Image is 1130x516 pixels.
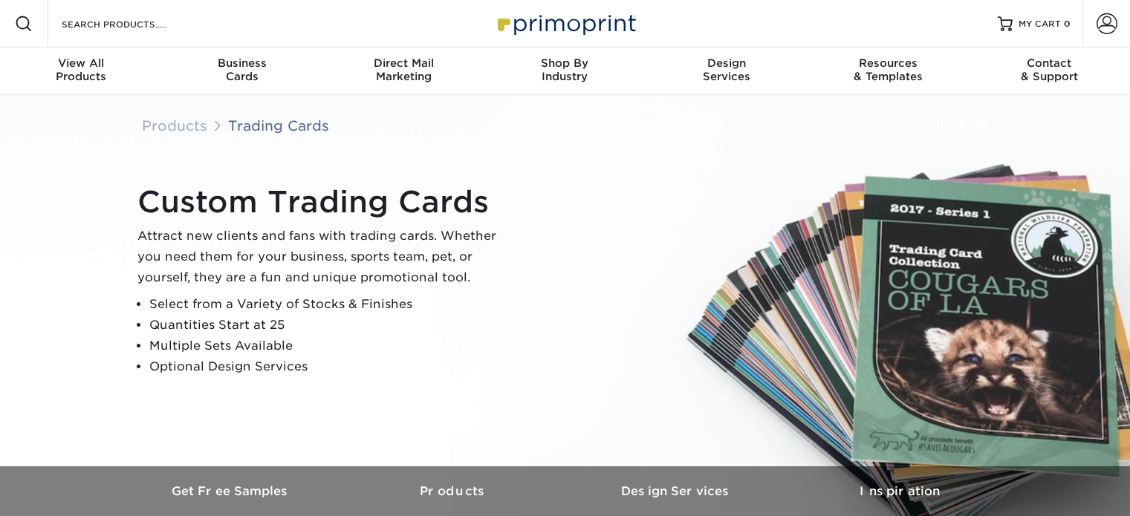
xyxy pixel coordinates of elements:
a: Shop ByIndustry [484,48,646,95]
a: Resources& Templates [807,48,968,95]
a: Products [342,466,565,516]
a: DesignServices [646,48,807,95]
div: Cards [161,56,322,83]
input: SEARCH PRODUCTS..... [60,15,205,33]
a: BusinessCards [161,48,322,95]
div: & Support [969,56,1130,83]
h3: Get Free Samples [120,484,342,498]
a: Design Services [565,466,788,516]
h3: Design Services [565,484,788,498]
div: Marketing [323,56,484,83]
span: MY CART [1019,18,1061,30]
a: Trading Cards [228,117,329,134]
li: Select from a Variety of Stocks & Finishes [149,294,509,315]
h3: Inspiration [788,484,1011,498]
a: Get Free Samples [120,466,342,516]
p: Attract new clients and fans with trading cards. Whether you need them for your business, sports ... [137,226,509,288]
div: & Templates [807,56,968,83]
span: 0 [1064,19,1071,29]
span: Design [646,56,807,70]
img: Primoprint [491,7,640,39]
h3: Products [342,484,565,498]
span: Contact [969,56,1130,70]
span: Resources [807,56,968,70]
span: Business [161,56,322,70]
a: Products [142,117,207,134]
h1: Custom Trading Cards [137,184,509,220]
li: Quantities Start at 25 [149,315,509,336]
li: Multiple Sets Available [149,336,509,356]
a: Direct MailMarketing [323,48,484,95]
div: Services [646,56,807,83]
li: Optional Design Services [149,356,509,377]
div: Industry [484,56,646,83]
a: Contact& Support [969,48,1130,95]
a: Inspiration [788,466,1011,516]
span: Direct Mail [323,56,484,70]
span: Shop By [484,56,646,70]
